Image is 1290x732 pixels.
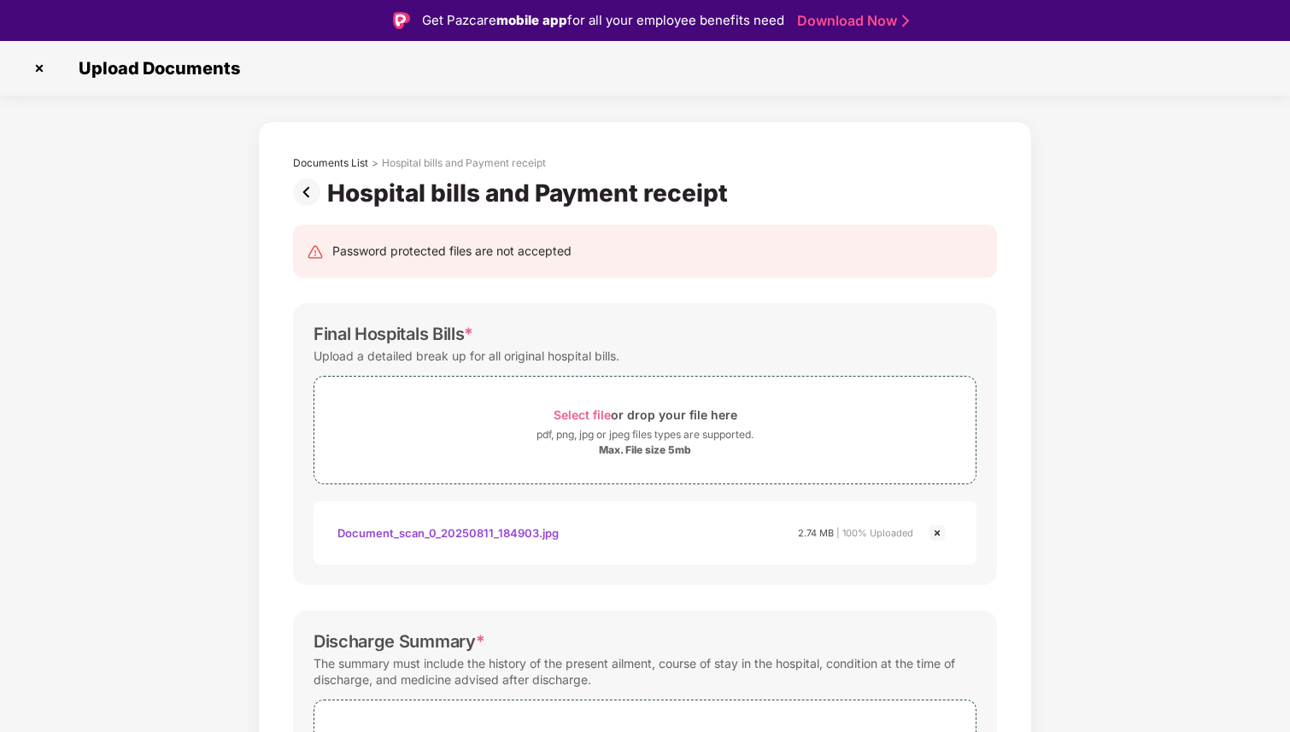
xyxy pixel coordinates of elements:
img: svg+xml;base64,PHN2ZyB4bWxucz0iaHR0cDovL3d3dy53My5vcmcvMjAwMC9zdmciIHdpZHRoPSIyNCIgaGVpZ2h0PSIyNC... [307,243,324,261]
img: Logo [393,12,410,29]
img: svg+xml;base64,PHN2ZyBpZD0iQ3Jvc3MtMzJ4MzIiIHhtbG5zPSJodHRwOi8vd3d3LnczLm9yZy8yMDAwL3N2ZyIgd2lkdG... [26,55,53,82]
div: Upload a detailed break up for all original hospital bills. [314,344,619,367]
span: Select file [554,407,611,422]
div: pdf, png, jpg or jpeg files types are supported. [537,426,753,443]
div: The summary must include the history of the present ailment, course of stay in the hospital, cond... [314,652,976,691]
strong: mobile app [496,12,567,28]
div: Final Hospitals Bills [314,324,473,344]
div: Max. File size 5mb [599,443,691,457]
div: Document_scan_0_20250811_184903.jpg [337,518,559,548]
span: 2.74 MB [798,527,834,539]
span: Select fileor drop your file herepdf, png, jpg or jpeg files types are supported.Max. File size 5mb [314,389,976,471]
span: | 100% Uploaded [836,527,913,539]
div: Get Pazcare for all your employee benefits need [422,10,784,31]
div: Password protected files are not accepted [332,242,572,261]
div: Documents List [293,156,368,170]
div: Hospital bills and Payment receipt [382,156,546,170]
img: Stroke [902,12,909,30]
img: svg+xml;base64,PHN2ZyBpZD0iUHJldi0zMngzMiIgeG1sbnM9Imh0dHA6Ly93d3cudzMub3JnLzIwMDAvc3ZnIiB3aWR0aD... [293,179,327,206]
a: Download Now [797,12,904,30]
div: > [372,156,378,170]
div: Hospital bills and Payment receipt [327,179,735,208]
img: svg+xml;base64,PHN2ZyBpZD0iQ3Jvc3MtMjR4MjQiIHhtbG5zPSJodHRwOi8vd3d3LnczLm9yZy8yMDAwL3N2ZyIgd2lkdG... [927,523,947,543]
div: or drop your file here [554,403,737,426]
span: Upload Documents [62,58,249,79]
div: Discharge Summary [314,631,484,652]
